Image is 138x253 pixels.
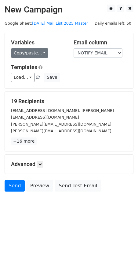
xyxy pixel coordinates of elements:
[5,5,133,15] h2: New Campaign
[93,21,133,26] a: Daily emails left: 50
[11,122,111,126] small: [PERSON_NAME][EMAIL_ADDRESS][DOMAIN_NAME]
[11,129,111,133] small: [PERSON_NAME][EMAIL_ADDRESS][DOMAIN_NAME]
[26,180,53,192] a: Preview
[11,73,34,82] a: Load...
[44,73,60,82] button: Save
[5,21,88,26] small: Google Sheet:
[11,48,48,58] a: Copy/paste...
[11,161,127,168] h5: Advanced
[93,20,133,27] span: Daily emails left: 50
[55,180,101,192] a: Send Test Email
[74,39,127,46] h5: Email column
[32,21,88,26] a: [DATE] Mail List 2025 Master
[11,98,127,105] h5: 19 Recipients
[11,137,37,145] a: +16 more
[5,180,25,192] a: Send
[11,64,37,70] a: Templates
[11,39,64,46] h5: Variables
[107,224,138,253] iframe: Chat Widget
[11,108,114,120] small: [EMAIL_ADDRESS][DOMAIN_NAME], [PERSON_NAME][EMAIL_ADDRESS][DOMAIN_NAME]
